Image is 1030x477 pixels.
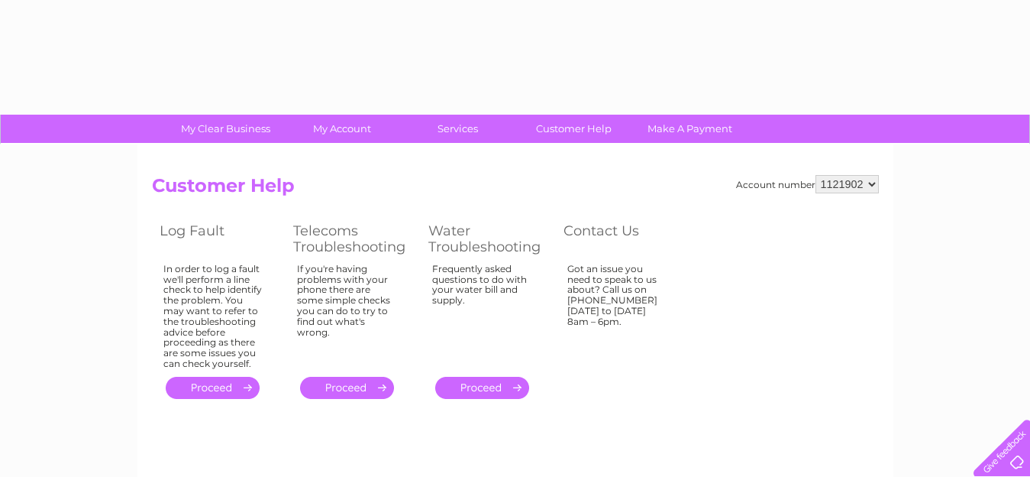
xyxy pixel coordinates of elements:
th: Water Troubleshooting [421,219,556,259]
h2: Customer Help [152,175,879,204]
a: My Account [279,115,405,143]
div: In order to log a fault we'll perform a line check to help identify the problem. You may want to ... [163,264,263,369]
a: Services [395,115,521,143]
div: Account number [736,175,879,193]
th: Contact Us [556,219,689,259]
a: My Clear Business [163,115,289,143]
div: Got an issue you need to speak to us about? Call us on [PHONE_NUMBER] [DATE] to [DATE] 8am – 6pm. [567,264,667,363]
th: Log Fault [152,219,286,259]
a: . [435,377,529,399]
div: If you're having problems with your phone there are some simple checks you can do to try to find ... [297,264,398,363]
th: Telecoms Troubleshooting [286,219,421,259]
a: . [166,377,260,399]
a: Customer Help [511,115,637,143]
a: . [300,377,394,399]
a: Make A Payment [627,115,753,143]
div: Frequently asked questions to do with your water bill and supply. [432,264,533,363]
